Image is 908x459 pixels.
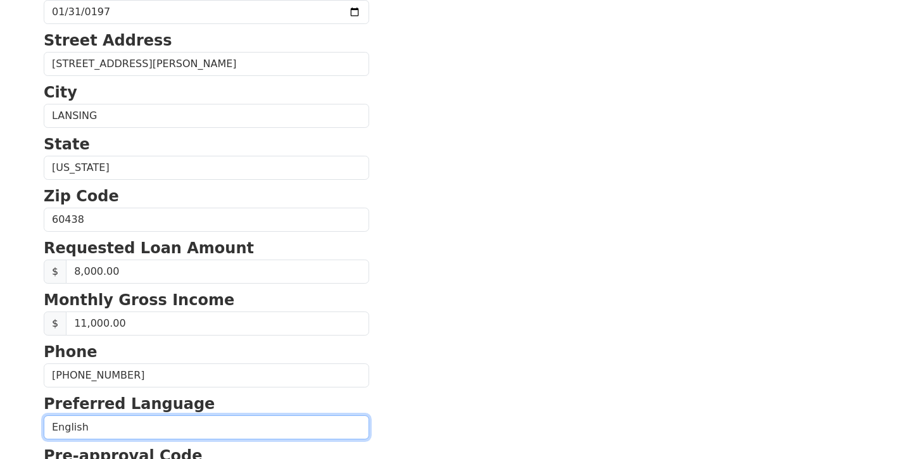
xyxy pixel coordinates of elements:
input: Street Address [44,52,369,76]
strong: State [44,135,90,153]
strong: Phone [44,343,98,361]
span: $ [44,311,66,336]
strong: City [44,84,77,101]
input: 0.00 [66,311,369,336]
strong: Street Address [44,32,172,49]
input: Zip Code [44,208,369,232]
strong: Requested Loan Amount [44,239,254,257]
p: Monthly Gross Income [44,289,369,311]
strong: Zip Code [44,187,119,205]
input: Phone [44,363,369,387]
input: City [44,104,369,128]
span: $ [44,260,66,284]
input: Requested Loan Amount [66,260,369,284]
strong: Preferred Language [44,395,215,413]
